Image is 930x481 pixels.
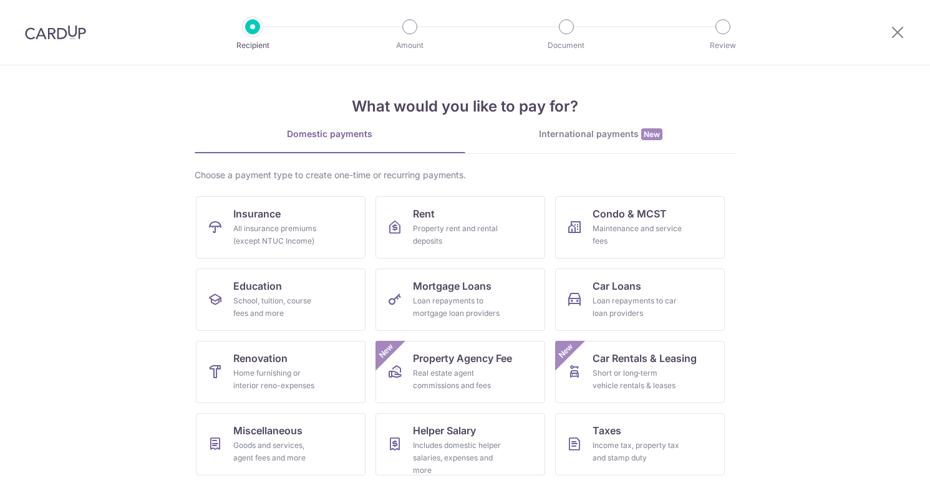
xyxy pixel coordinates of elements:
div: Loan repayments to car loan providers [593,295,682,320]
span: Renovation [233,351,288,366]
span: Condo & MCST [593,206,667,221]
span: Car Rentals & Leasing [593,351,697,366]
div: Domestic payments [195,128,465,140]
span: New [641,128,662,140]
p: Recipient [206,39,299,52]
span: Car Loans [593,279,641,293]
span: Education [233,279,282,293]
span: Taxes [593,423,621,438]
a: InsuranceAll insurance premiums (except NTUC Income) [196,196,366,259]
div: Goods and services, agent fees and more [233,439,323,464]
a: Condo & MCSTMaintenance and service fees [555,196,725,259]
div: Income tax, property tax and stamp duty [593,439,682,464]
span: Rent [413,206,435,221]
div: Choose a payment type to create one-time or recurring payments. [195,169,736,181]
div: International payments [465,128,736,141]
div: School, tuition, course fees and more [233,295,323,320]
span: Mortgage Loans [413,279,492,293]
span: New [375,341,396,361]
div: Home furnishing or interior reno-expenses [233,367,323,392]
span: Insurance [233,206,281,221]
img: CardUp [25,25,86,40]
a: TaxesIncome tax, property tax and stamp duty [555,413,725,475]
a: RenovationHome furnishing or interior reno-expenses [196,341,366,403]
p: Amount [364,39,456,52]
div: Loan repayments to mortgage loan providers [413,295,503,320]
a: RentProperty rent and rental deposits [375,196,545,259]
a: Car LoansLoan repayments to car loan providers [555,269,725,331]
a: Helper SalaryIncludes domestic helper salaries, expenses and more [375,413,545,475]
div: Maintenance and service fees [593,222,682,247]
span: Helper Salary [413,423,476,438]
a: Car Rentals & LeasingShort or long‑term vehicle rentals & leasesNew [555,341,725,403]
div: Short or long‑term vehicle rentals & leases [593,367,682,392]
a: Mortgage LoansLoan repayments to mortgage loan providers [375,269,545,331]
div: All insurance premiums (except NTUC Income) [233,222,323,247]
p: Review [677,39,769,52]
div: Property rent and rental deposits [413,222,503,247]
span: Miscellaneous [233,423,303,438]
a: EducationSchool, tuition, course fees and more [196,269,366,331]
h4: What would you like to pay for? [195,95,736,118]
div: Real estate agent commissions and fees [413,367,503,392]
a: MiscellaneousGoods and services, agent fees and more [196,413,366,475]
span: Property Agency Fee [413,351,512,366]
span: New [555,341,576,361]
a: Property Agency FeeReal estate agent commissions and feesNew [375,341,545,403]
p: Document [520,39,613,52]
div: Includes domestic helper salaries, expenses and more [413,439,503,477]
